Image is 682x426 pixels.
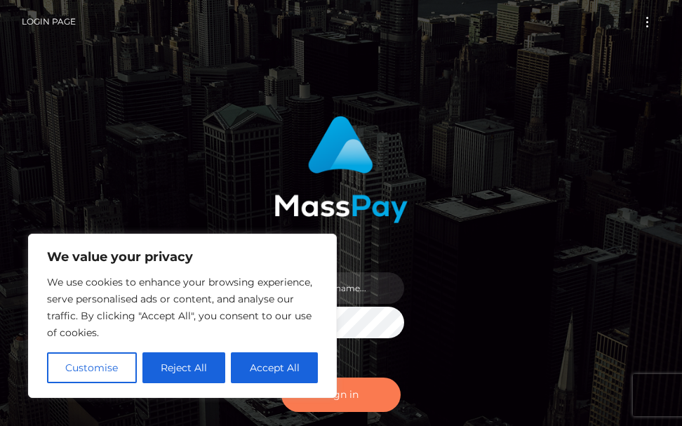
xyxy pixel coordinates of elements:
a: Login Page [22,7,76,36]
p: We value your privacy [47,248,318,265]
button: Accept All [231,352,318,383]
button: Toggle navigation [634,13,660,32]
input: Username... [303,272,404,304]
button: Reject All [142,352,226,383]
div: We value your privacy [28,234,337,398]
p: We use cookies to enhance your browsing experience, serve personalised ads or content, and analys... [47,274,318,341]
button: Sign in [281,378,401,412]
img: MassPay Login [274,116,408,223]
button: Customise [47,352,137,383]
